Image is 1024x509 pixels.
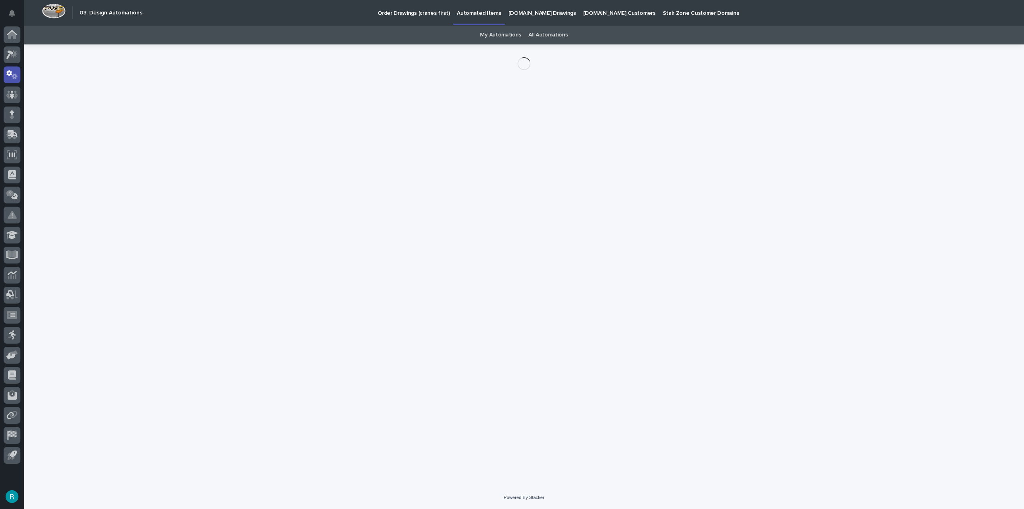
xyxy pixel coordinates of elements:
[42,4,66,18] img: Workspace Logo
[480,26,521,44] a: My Automations
[528,26,568,44] a: All Automations
[4,5,20,22] button: Notifications
[504,495,544,500] a: Powered By Stacker
[10,10,20,22] div: Notifications
[80,10,142,16] h2: 03. Design Automations
[4,488,20,505] button: users-avatar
